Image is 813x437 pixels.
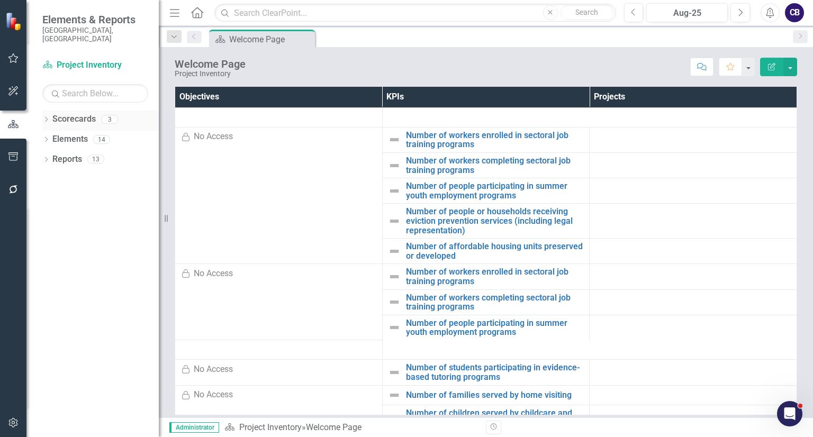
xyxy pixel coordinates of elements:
img: Not Defined [388,245,401,258]
a: Number of people or households receiving eviction prevention services (including legal representa... [406,207,584,235]
button: CB [785,3,804,22]
div: 13 [87,155,104,164]
div: No Access [194,131,233,143]
img: ClearPoint Strategy [5,12,24,31]
span: Administrator [169,422,219,433]
td: Double-Click to Edit Right Click for Context Menu [382,153,590,178]
a: Number of students participating in evidence-based tutoring programs [406,363,584,381]
span: Elements & Reports [42,13,148,26]
div: Welcome Page [306,422,362,432]
img: Not Defined [388,366,401,379]
div: Welcome Page [229,33,312,46]
img: Not Defined [388,321,401,334]
td: Double-Click to Edit Right Click for Context Menu [382,315,590,340]
a: Number of workers enrolled in sectoral job training programs [406,131,584,149]
a: Elements [52,133,88,145]
a: Project Inventory [42,59,148,71]
a: Number of workers enrolled in sectoral job training programs [406,267,584,286]
a: Number of workers completing sectoral job training programs [406,293,584,312]
small: [GEOGRAPHIC_DATA], [GEOGRAPHIC_DATA] [42,26,148,43]
button: Aug-25 [646,3,728,22]
a: Number of people participating in summer youth employment programs [406,181,584,200]
a: Number of families served by home visiting [406,390,584,400]
td: Double-Click to Edit Right Click for Context Menu [382,385,590,405]
a: Number of people participating in summer youth employment programs [406,318,584,337]
button: Search [561,5,613,20]
a: Scorecards [52,113,96,125]
img: Not Defined [388,133,401,146]
div: » [224,422,478,434]
div: Project Inventory [175,70,246,78]
div: No Access [194,363,233,376]
a: Number of children served by childcare and early learning (pre-school/pre-K/ages [DEMOGRAPHIC_DATA]) [406,408,584,436]
a: Reports [52,153,82,166]
div: 14 [93,135,110,144]
img: Not Defined [388,185,401,197]
a: Project Inventory [239,422,302,432]
input: Search ClearPoint... [214,4,616,22]
a: Number of affordable housing units preserved or developed [406,242,584,260]
div: Welcome Page [175,58,246,70]
a: Number of workers completing sectoral job training programs [406,156,584,175]
td: Double-Click to Edit Right Click for Context Menu [382,204,590,239]
div: 3 [101,115,118,124]
td: Double-Click to Edit Right Click for Context Menu [382,360,590,385]
div: Aug-25 [650,7,724,20]
iframe: Intercom live chat [777,401,802,426]
img: Not Defined [388,296,401,308]
td: Double-Click to Edit Right Click for Context Menu [382,289,590,315]
td: Double-Click to Edit Right Click for Context Menu [382,264,590,289]
img: Not Defined [388,159,401,172]
span: Search [575,8,598,16]
td: Double-Click to Edit Right Click for Context Menu [382,239,590,264]
img: Not Defined [388,215,401,227]
div: No Access [194,389,233,401]
div: No Access [194,268,233,280]
img: Not Defined [388,389,401,402]
input: Search Below... [42,84,148,103]
img: Not Defined [388,270,401,283]
td: Double-Click to Edit Right Click for Context Menu [382,178,590,204]
td: Double-Click to Edit Right Click for Context Menu [382,127,590,152]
